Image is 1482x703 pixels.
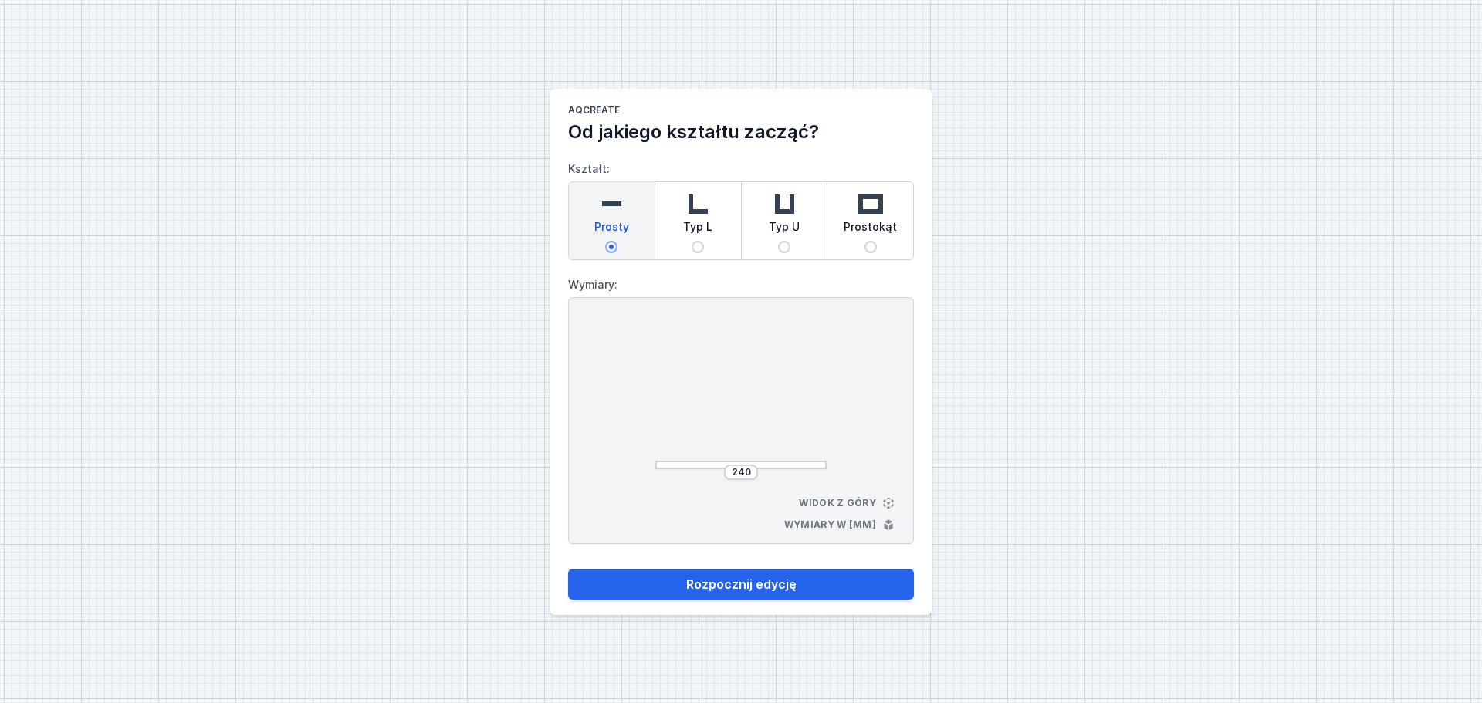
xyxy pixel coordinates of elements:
[778,241,790,253] input: Typ U
[594,219,629,241] span: Prosty
[844,219,897,241] span: Prostokąt
[596,188,627,219] img: straight.svg
[568,569,914,600] button: Rozpocznij edycję
[769,188,800,219] img: u-shaped.svg
[568,104,914,120] h1: AQcreate
[864,241,877,253] input: Prostokąt
[568,272,914,297] label: Wymiary:
[769,219,800,241] span: Typ U
[855,188,886,219] img: rectangle.svg
[683,219,712,241] span: Typ L
[729,466,753,478] input: Wymiar [mm]
[605,241,617,253] input: Prosty
[682,188,713,219] img: l-shaped.svg
[568,157,914,260] label: Kształt:
[568,120,914,144] h2: Od jakiego kształtu zacząć?
[692,241,704,253] input: Typ L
